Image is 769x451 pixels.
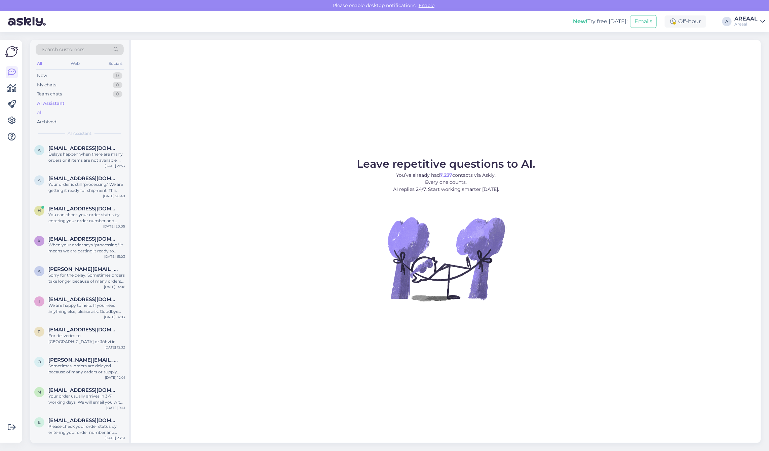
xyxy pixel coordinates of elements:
span: Elenaeist@gmail.com [48,417,118,423]
div: [DATE] 20:40 [103,194,125,199]
a: AREAALAreaal [734,16,765,27]
span: Leave repetitive questions to AI. [357,157,535,170]
span: p [38,329,41,334]
img: No Chat active [386,198,507,319]
div: Your order usually arrives in 3-7 working days. We will email you with tracking details when it s... [48,393,125,405]
span: Olga.jel@icloud.com [48,357,118,363]
span: AI Assistant [68,130,92,136]
div: Delays happen when there are many orders or if items are not available. We are trying to process ... [48,151,125,163]
span: kirsimaamartin@outlook.com [48,236,118,242]
div: Areaal [734,22,758,27]
div: [DATE] 21:53 [105,163,125,168]
div: Team chats [37,91,62,97]
span: mickeviciusvladas@gmail.com [48,387,118,393]
div: [DATE] 23:51 [105,436,125,441]
div: 0 [113,72,122,79]
span: pedak.maret@gmail.com [48,327,118,333]
span: hoy2006@gmail.com [48,206,118,212]
span: A [38,269,41,274]
div: [DATE] 14:06 [104,284,125,289]
div: Try free [DATE]: [573,17,627,26]
div: Socials [107,59,124,68]
span: Aleksei_dm@mail.ru [48,266,118,272]
span: arseni.holostov@gmail.com [48,145,118,151]
div: [DATE] 15:03 [104,254,125,259]
b: 7,237 [440,172,453,178]
div: Sorry for the delay. Sometimes orders take longer because of many orders or supply problems. We a... [48,272,125,284]
b: New! [573,18,587,25]
div: For deliveries to [GEOGRAPHIC_DATA] or Jõhvi in [PERSON_NAME][GEOGRAPHIC_DATA], we estimate deliv... [48,333,125,345]
div: We are happy to help. If you need anything else, please ask. Goodbye and have a great day! [48,302,125,315]
div: When your order says "processing," it means we are getting it ready to send. This includes pickin... [48,242,125,254]
div: 0 [113,82,122,88]
img: Askly Logo [5,45,18,58]
span: a [38,148,41,153]
p: You’ve already had contacts via Askly. Every one counts. AI replies 24/7. Start working smarter [... [357,172,535,193]
span: Search customers [42,46,84,53]
div: All [37,109,43,116]
div: [DATE] 9:41 [106,405,125,410]
span: info@katusemehed.ee [48,296,118,302]
span: k [38,238,41,243]
button: Emails [630,15,657,28]
div: Archived [37,119,56,125]
div: AI Assistant [37,100,65,107]
div: Off-hour [665,15,706,28]
div: AREAAL [734,16,758,22]
span: h [38,208,41,213]
div: All [36,59,43,68]
div: [DATE] 20:05 [103,224,125,229]
div: A [722,17,732,26]
div: [DATE] 12:32 [105,345,125,350]
span: E [38,420,41,425]
div: New [37,72,47,79]
div: Web [70,59,81,68]
div: You can check your order status by entering your order number and email on these links: - [URL][D... [48,212,125,224]
div: 0 [113,91,122,97]
span: O [38,359,41,364]
span: m [38,389,41,395]
span: a [38,178,41,183]
span: i [39,299,40,304]
span: Enable [417,2,436,8]
div: [DATE] 14:03 [104,315,125,320]
div: Sometimes, orders are delayed because of many orders or supply chain problems. We are trying our ... [48,363,125,375]
div: My chats [37,82,56,88]
div: Please check your order status by entering your order number and email on one of these links: - [... [48,423,125,436]
div: [DATE] 12:01 [105,375,125,380]
div: Your order is still "processing." We are getting it ready for shipment. This means picking, packi... [48,181,125,194]
span: annettripats36@gmail.com [48,175,118,181]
